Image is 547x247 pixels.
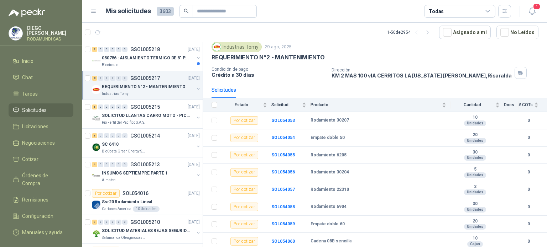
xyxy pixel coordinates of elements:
[450,201,500,207] b: 30
[387,27,433,38] div: 1 - 50 de 2954
[464,224,486,230] div: Unidades
[110,47,115,52] div: 0
[504,98,519,112] th: Docs
[188,46,200,53] p: [DATE]
[102,227,191,234] p: SOLICITUD MATERIALES REJAS SEGURIDAD - OFICINA
[332,73,511,79] p: KM 2 MAS 100 vIA CERRITOS LA [US_STATE] [PERSON_NAME] , Risaralda
[22,196,48,204] span: Remisiones
[98,220,103,225] div: 0
[230,168,258,177] div: Por cotizar
[450,115,500,120] b: 10
[230,220,258,229] div: Por cotizar
[9,103,73,117] a: Solicitudes
[92,47,97,52] div: 2
[102,91,129,97] p: Industrias Tomy
[450,167,500,172] b: 5
[9,54,73,68] a: Inicio
[311,170,349,175] b: Rodamiento 30204
[92,104,97,109] div: 1
[271,170,295,174] a: SOL054056
[92,131,201,154] a: 1 0 0 0 0 0 GSOL005214[DATE] Company LogoSC 6410BioCosta Green Energy S.A.S
[110,133,115,138] div: 0
[464,207,486,213] div: Unidades
[92,200,100,209] img: Company Logo
[450,150,500,155] b: 30
[102,206,131,212] p: Cartones America
[104,133,109,138] div: 0
[9,87,73,101] a: Tareas
[519,169,538,176] b: 0
[98,47,103,52] div: 0
[519,152,538,159] b: 0
[450,102,494,107] span: Cantidad
[92,45,201,68] a: 2 0 0 0 0 0 GSOL005218[DATE] Company Logo050756 : AISLAMIENTO TERMICO DE 8" PARA TUBERIABiocirculo
[9,27,22,40] img: Company Logo
[122,162,127,167] div: 0
[519,98,547,112] th: # COTs
[110,104,115,109] div: 0
[230,203,258,211] div: Por cotizar
[82,186,203,215] a: Por cotizarSOL054016[DATE] Company LogoSsr20 Rodamiento LinealCartones America10 Unidades
[102,170,168,177] p: INSUMOS SEPTIEMPRE PARTE 1
[9,136,73,150] a: Negociaciones
[230,237,258,246] div: Por cotizar
[104,76,109,81] div: 0
[271,98,311,112] th: Solicitud
[9,169,73,190] a: Órdenes de Compra
[429,7,444,15] div: Todas
[22,229,63,236] span: Manuales y ayuda
[157,7,174,16] span: 3603
[130,133,160,138] p: GSOL005214
[116,133,121,138] div: 0
[265,44,292,50] p: 29 ago, 2025
[92,172,100,180] img: Company Logo
[22,139,55,147] span: Negociaciones
[188,75,200,82] p: [DATE]
[9,152,73,166] a: Cotizar
[92,218,201,241] a: 3 0 0 0 0 0 GSOL005210[DATE] Company LogoSOLICITUD MATERIALES REJAS SEGURIDAD - OFICINASalamanca ...
[311,221,345,227] b: Empate doble 60
[92,133,97,138] div: 1
[9,193,73,206] a: Remisiones
[9,209,73,223] a: Configuración
[92,74,201,97] a: 8 0 0 0 0 0 GSOL005217[DATE] Company LogoREQUERIMIENTO N°2 - MANTENIMIENTOIndustrias Tomy
[102,62,118,68] p: Biocirculo
[104,162,109,167] div: 0
[92,143,100,151] img: Company Logo
[188,104,200,111] p: [DATE]
[311,238,351,244] b: Cadena 08B sencilla
[98,76,103,81] div: 0
[92,160,201,183] a: 4 0 0 0 0 0 GSOL005213[DATE] Company LogoINSUMOS SEPTIEMPRE PARTE 1Almatec
[464,172,486,178] div: Unidades
[519,102,533,107] span: # COTs
[212,42,262,52] div: Industrias Tomy
[104,104,109,109] div: 0
[230,185,258,194] div: Por cotizar
[271,204,295,209] b: SOL054058
[102,55,191,61] p: 050756 : AISLAMIENTO TERMICO DE 8" PARA TUBERIA
[212,86,236,94] div: Solicitudes
[130,220,160,225] p: GSOL005210
[311,152,347,158] b: Rodamiento 6205
[122,47,127,52] div: 0
[230,134,258,142] div: Por cotizar
[98,162,103,167] div: 0
[271,187,295,192] b: SOL054057
[271,152,295,157] a: SOL054055
[102,177,115,183] p: Almatec
[102,112,191,119] p: SOLICITUD LLANTAS CARRO MOTO - PICHINDE
[133,206,160,212] div: 10 Unidades
[22,172,67,187] span: Órdenes de Compra
[98,133,103,138] div: 0
[92,76,97,81] div: 8
[188,161,200,168] p: [DATE]
[230,116,258,125] div: Por cotizar
[122,133,127,138] div: 0
[123,191,149,196] p: SOL054016
[92,114,100,123] img: Company Logo
[102,141,119,148] p: SC 6410
[122,76,127,81] div: 0
[222,98,271,112] th: Estado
